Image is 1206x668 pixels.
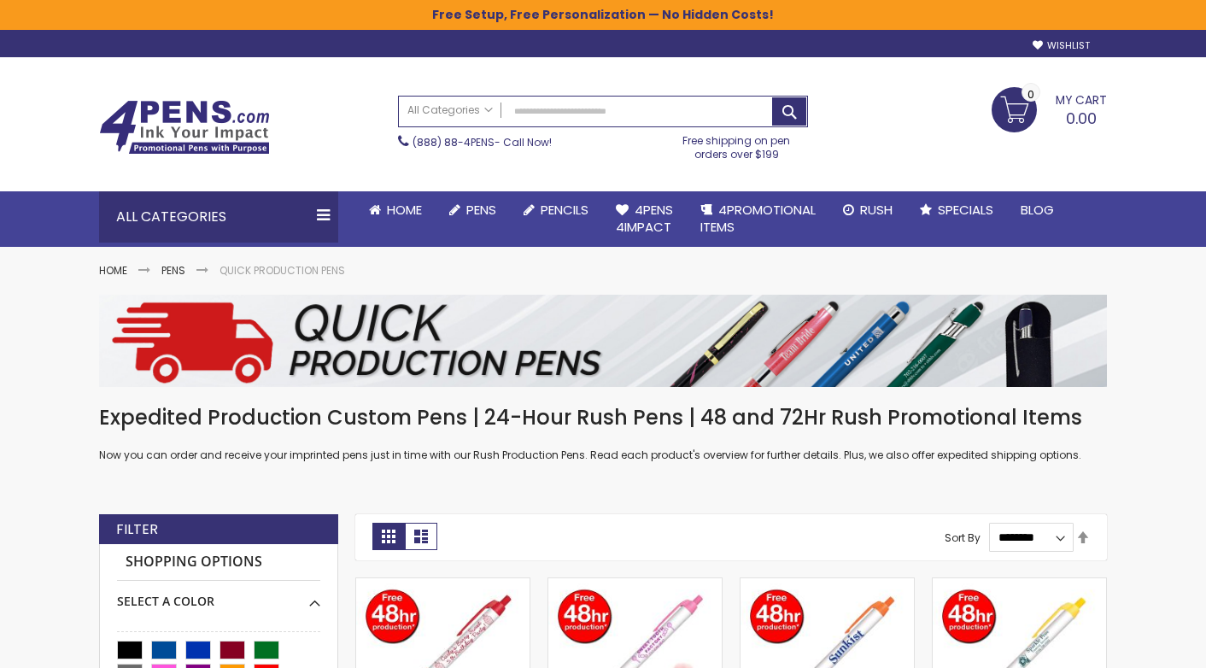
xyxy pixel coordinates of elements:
[99,448,1107,462] p: Now you can order and receive your imprinted pens just in time with our Rush Production Pens. Rea...
[116,520,158,539] strong: Filter
[99,263,127,278] a: Home
[602,191,687,247] a: 4Pens4impact
[399,97,501,125] a: All Categories
[1021,201,1054,219] span: Blog
[860,201,893,219] span: Rush
[355,191,436,229] a: Home
[741,577,914,592] a: PenScents™ Scented Pens - Orange Scent, 48 Hr Production
[466,201,496,219] span: Pens
[117,581,320,610] div: Select A Color
[992,87,1107,130] a: 0.00 0
[906,191,1007,229] a: Specials
[220,263,345,278] strong: Quick Production Pens
[372,523,405,550] strong: Grid
[700,201,816,236] span: 4PROMOTIONAL ITEMS
[413,135,495,149] a: (888) 88-4PENS
[99,191,338,243] div: All Categories
[616,201,673,236] span: 4Pens 4impact
[99,404,1107,431] h1: Expedited Production Custom Pens | 24-Hour Rush Pens | 48 and 72Hr Rush Promotional Items
[1027,86,1034,103] span: 0
[387,201,422,219] span: Home
[436,191,510,229] a: Pens
[548,577,722,592] a: PenScents™ Scented Pens - Cotton Candy Scent, 48 Hour Production
[99,100,270,155] img: 4Pens Custom Pens and Promotional Products
[356,577,530,592] a: PenScents™ Scented Pens - Strawberry Scent, 48-Hr Production
[407,103,493,117] span: All Categories
[933,577,1106,592] a: PenScents™ Scented Pens - Lemon Scent, 48 HR Production
[413,135,552,149] span: - Call Now!
[541,201,588,219] span: Pencils
[1033,39,1090,52] a: Wishlist
[510,191,602,229] a: Pencils
[938,201,993,219] span: Specials
[117,544,320,581] strong: Shopping Options
[829,191,906,229] a: Rush
[1066,108,1097,129] span: 0.00
[99,295,1107,387] img: Quick Production Pens
[1007,191,1068,229] a: Blog
[665,127,809,161] div: Free shipping on pen orders over $199
[687,191,829,247] a: 4PROMOTIONALITEMS
[945,530,981,544] label: Sort By
[161,263,185,278] a: Pens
